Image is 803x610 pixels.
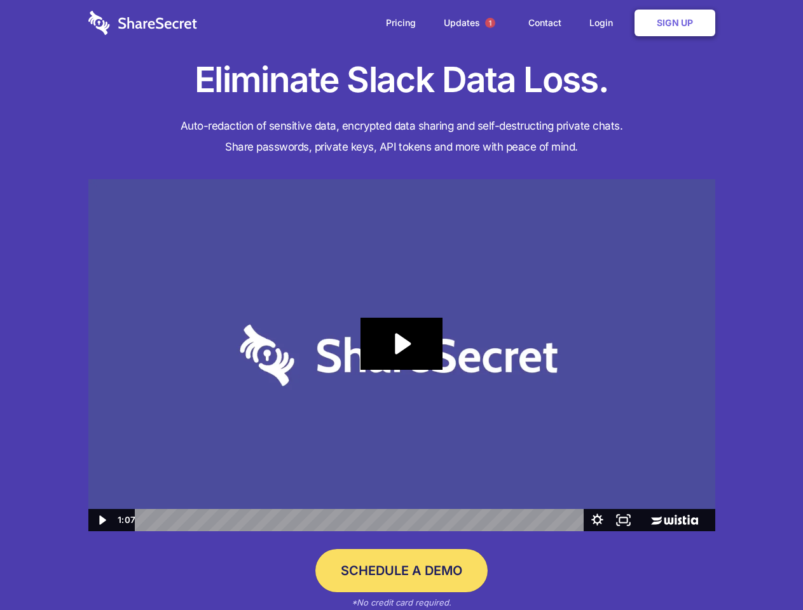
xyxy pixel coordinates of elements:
img: Sharesecret [88,179,715,532]
h1: Eliminate Slack Data Loss. [88,57,715,103]
button: Play Video [88,509,114,531]
h4: Auto-redaction of sensitive data, encrypted data sharing and self-destructing private chats. Shar... [88,116,715,158]
iframe: Drift Widget Chat Controller [739,546,788,595]
img: logo-wordmark-white-trans-d4663122ce5f474addd5e946df7df03e33cb6a1c49d2221995e7729f52c070b2.svg [88,11,197,35]
a: Login [577,3,632,43]
a: Pricing [373,3,429,43]
a: Contact [516,3,574,43]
